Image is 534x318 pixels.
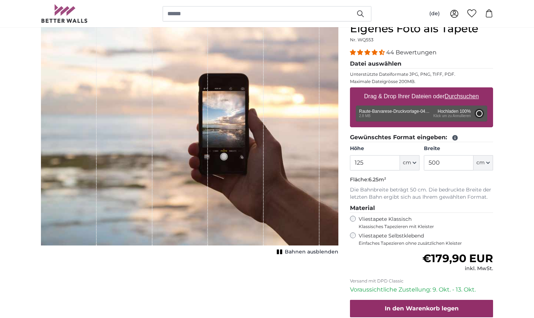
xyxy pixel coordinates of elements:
span: 6.25m² [368,176,386,183]
span: 4.34 stars [350,49,386,56]
button: (de) [424,7,446,20]
span: In den Warenkorb legen [385,305,459,312]
span: Klassisches Tapezieren mit Kleister [359,224,487,230]
img: Betterwalls [41,4,88,23]
label: Höhe [350,145,419,152]
p: Unterstützte Dateiformate JPG, PNG, TIFF, PDF. [350,71,493,77]
legend: Datei auswählen [350,59,493,69]
label: Vliestapete Klassisch [359,216,487,230]
span: Einfaches Tapezieren ohne zusätzlichen Kleister [359,240,493,246]
label: Breite [424,145,493,152]
button: cm [473,155,493,170]
div: inkl. MwSt. [422,265,493,272]
span: cm [403,159,411,166]
span: Nr. WQ553 [350,37,374,42]
p: Voraussichtliche Zustellung: 9. Okt. - 13. Okt. [350,285,493,294]
button: Bahnen ausblenden [275,247,338,257]
span: cm [476,159,485,166]
p: Versand mit DPD Classic [350,278,493,284]
button: cm [400,155,420,170]
div: 1 of 1 [41,22,338,257]
span: Bahnen ausblenden [285,248,338,256]
span: €179,90 EUR [422,252,493,265]
p: Maximale Dateigrösse 200MB. [350,79,493,84]
legend: Gewünschtes Format eingeben: [350,133,493,142]
u: Durchsuchen [445,93,479,99]
p: Fläche: [350,176,493,183]
h1: Eigenes Foto als Tapete [350,22,493,35]
label: Drag & Drop Ihrer Dateien oder [361,89,482,104]
p: Die Bahnbreite beträgt 50 cm. Die bedruckte Breite der letzten Bahn ergibt sich aus Ihrem gewählt... [350,186,493,201]
label: Vliestapete Selbstklebend [359,232,493,246]
button: In den Warenkorb legen [350,300,493,317]
span: 44 Bewertungen [386,49,437,56]
legend: Material [350,204,493,213]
